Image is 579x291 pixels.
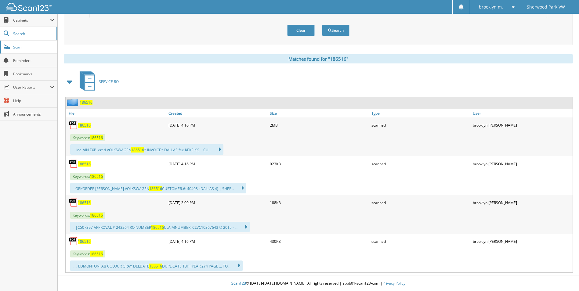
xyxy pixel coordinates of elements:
[471,158,573,170] div: brooklyn [PERSON_NAME]
[80,100,92,105] a: 186516
[471,196,573,209] div: brooklyn [PERSON_NAME]
[90,213,103,218] span: 186516
[66,109,167,117] a: File
[167,119,268,131] div: [DATE] 4:16 PM
[131,147,144,153] span: 186516
[13,45,54,50] span: Scan
[76,70,119,94] a: SERVICE RO
[287,25,315,36] button: Clear
[13,112,54,117] span: Announcements
[90,251,103,257] span: 186516
[69,120,78,130] img: PDF.png
[69,237,78,246] img: PDF.png
[70,134,105,141] span: Keywords:
[370,235,471,247] div: scanned
[90,135,103,140] span: 186516
[471,119,573,131] div: brooklyn [PERSON_NAME]
[471,109,573,117] a: User
[151,225,164,230] span: 186516
[13,18,50,23] span: Cabinets
[13,85,50,90] span: User Reports
[90,174,103,179] span: 186516
[78,161,91,167] a: 186516
[370,109,471,117] a: Type
[167,109,268,117] a: Created
[268,235,370,247] div: 430KB
[13,98,54,103] span: Help
[99,79,119,84] span: SERVICE RO
[149,264,162,269] span: 186516
[268,109,370,117] a: Size
[67,99,80,106] img: folder2.png
[78,200,91,205] a: 186516
[70,183,246,193] div: ...ORKORDER [PERSON_NAME] VOLKSWAGEN CUSTOMER.#: 40408 : DALLAS 4) | SHER...
[382,281,405,286] a: Privacy Policy
[231,281,246,286] span: Scan123
[70,260,243,271] div: ..... EDMONTON, AB COLOUR GRAY DELDATE DUPLICATE T8H [YEAR 2Y4 PAGE ... TO...
[69,159,78,168] img: PDF.png
[370,119,471,131] div: scanned
[370,196,471,209] div: scanned
[268,119,370,131] div: 2MB
[70,212,105,219] span: Keywords:
[322,25,349,36] button: Search
[167,158,268,170] div: [DATE] 4:16 PM
[70,250,105,257] span: Keywords:
[70,173,105,180] span: Keywords:
[370,158,471,170] div: scanned
[268,158,370,170] div: 923KB
[6,3,52,11] img: scan123-logo-white.svg
[13,31,53,36] span: Search
[13,71,54,77] span: Bookmarks
[70,144,223,155] div: ... Inc. VIN EXP. ered VOLKSWAGEN * INVOICE* DALLAS fee KEKE KK ... CU...
[78,239,91,244] a: 186516
[78,123,91,128] a: 186516
[479,5,503,9] span: brooklyn m.
[69,198,78,207] img: PDF.png
[527,5,565,9] span: Sherwood Park VW
[167,196,268,209] div: [DATE] 3:00 PM
[13,58,54,63] span: Reminders
[167,235,268,247] div: [DATE] 4:16 PM
[268,196,370,209] div: 188KB
[70,222,250,232] div: ...|C507397 APPROVAL # 243264 RO NUMBER CLAIMNUMBER: CLVC10367643 © 2015 - ...
[64,54,573,63] div: Matches found for "186516"
[58,276,579,291] div: © [DATE]-[DATE] [DOMAIN_NAME]. All rights reserved | appb01-scan123-com |
[149,186,162,191] span: 186516
[471,235,573,247] div: brooklyn [PERSON_NAME]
